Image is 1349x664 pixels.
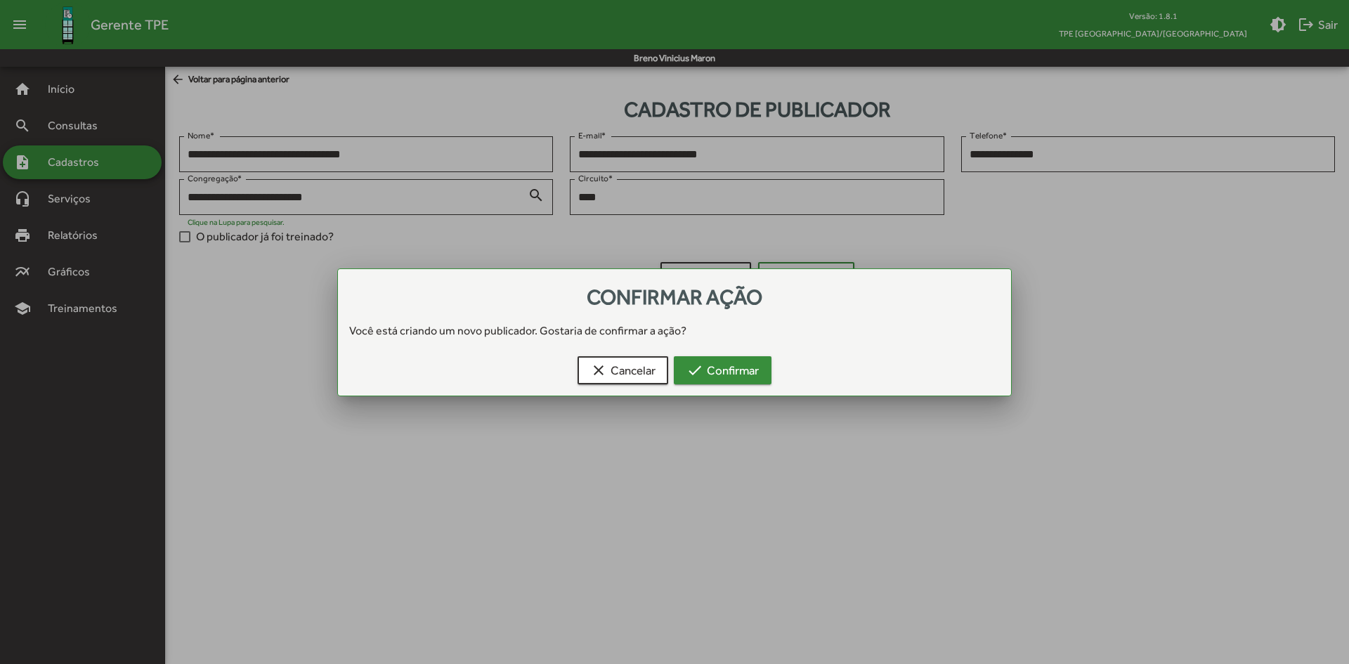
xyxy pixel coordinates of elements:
[590,358,656,383] span: Cancelar
[686,358,759,383] span: Confirmar
[578,356,668,384] button: Cancelar
[338,323,1011,339] div: Você está criando um novo publicador. Gostaria de confirmar a ação?
[587,285,762,309] span: Confirmar ação
[590,362,607,379] mat-icon: clear
[686,362,703,379] mat-icon: check
[674,356,771,384] button: Confirmar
